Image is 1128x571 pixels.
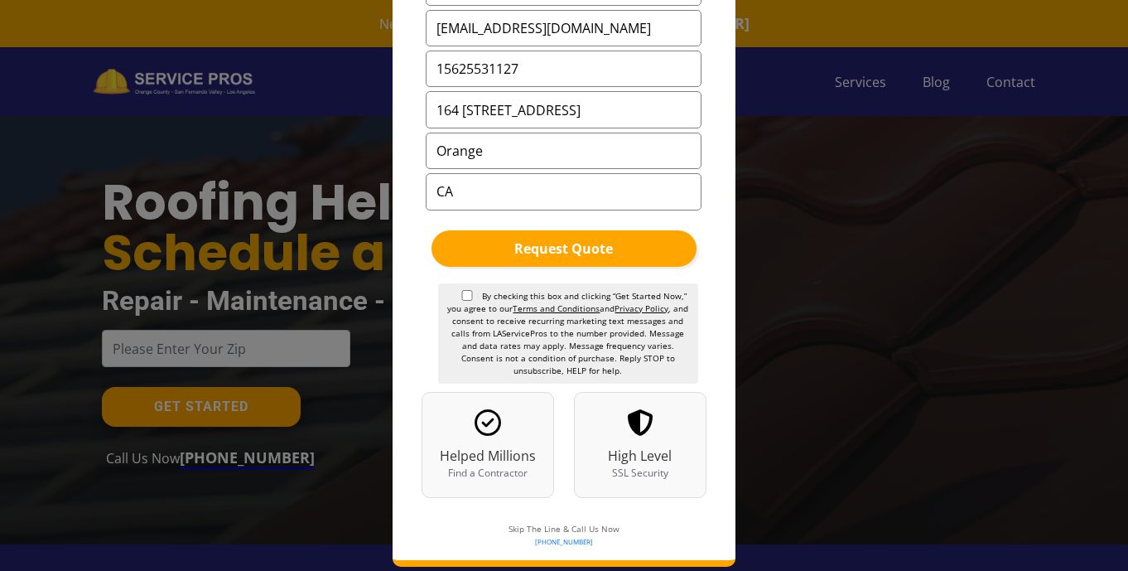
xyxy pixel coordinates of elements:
[535,537,593,546] a: [PHONE_NUMBER]
[439,466,537,481] div: Find a Contractor
[426,173,701,210] input: State
[591,446,689,466] div: High Level
[426,51,701,87] input: Phone
[431,230,697,267] button: Request Quote
[591,466,689,481] div: SSL Security
[439,446,537,466] div: Helped Millions
[426,91,701,128] input: Address
[393,523,735,548] div: Skip The Line & Call Us Now
[438,283,697,385] label: By checking this box and clicking “Get Started Now,” you agree to our and , and consent to receiv...
[426,133,701,169] input: City
[426,10,701,46] input: Email
[513,302,600,314] a: Terms and Conditions
[459,290,475,301] input: By checking this box and clicking “Get Started Now,” you agree to ourTerms and ConditionsandPriva...
[615,302,668,314] a: Privacy Policy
